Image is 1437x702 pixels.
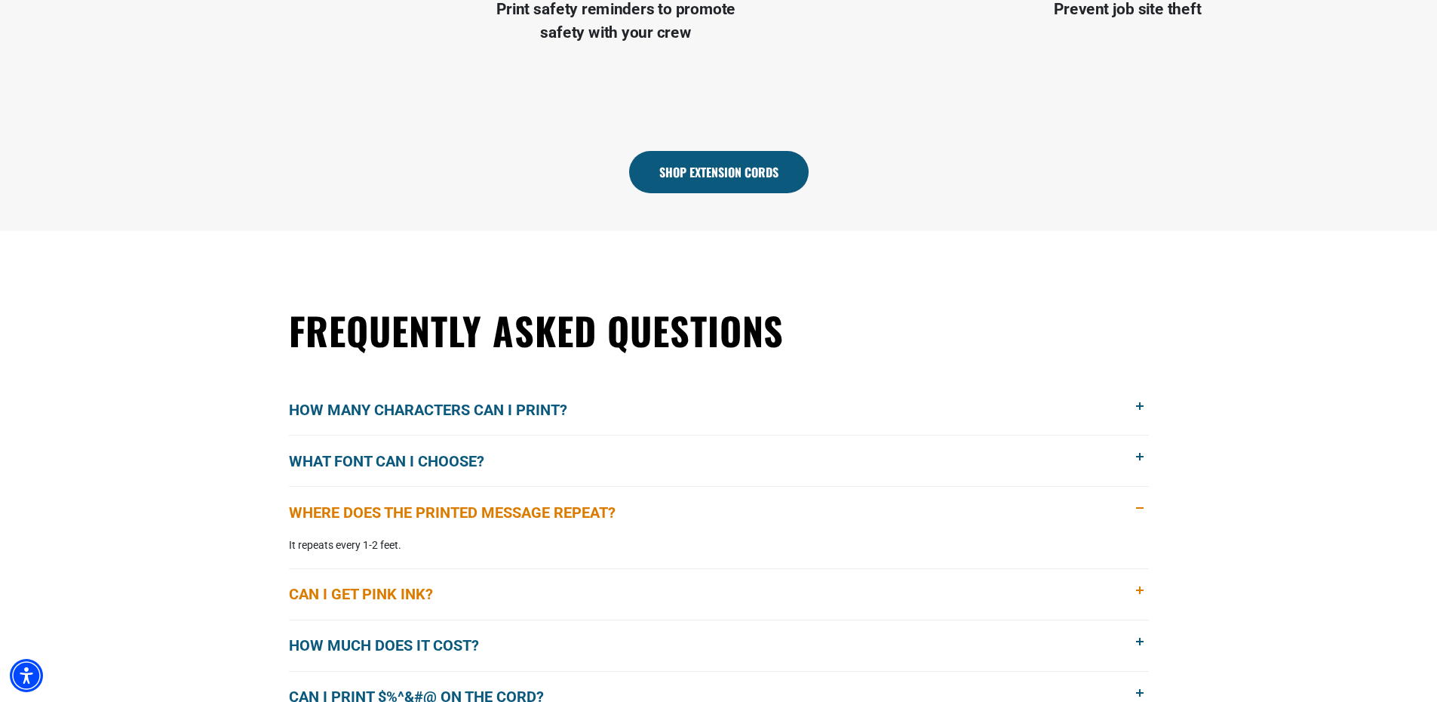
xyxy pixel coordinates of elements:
[10,659,43,692] div: Accessibility Menu
[289,537,1149,553] p: It repeats every 1-2 feet.
[289,583,456,605] span: Can I get pink ink?
[289,306,1149,355] h2: Frequently Asked Questions
[289,569,1149,620] button: Can I get pink ink?
[289,487,1149,537] button: Where does the printed message repeat?
[289,501,638,524] span: Where does the printed message repeat?
[289,620,1149,671] button: How much does it cost?
[289,450,507,473] span: What font can I choose?
[289,399,590,421] span: How many characters can I print?
[289,436,1149,486] button: What font can I choose?
[289,634,502,657] span: How much does it cost?
[289,385,1149,436] button: How many characters can I print?
[629,151,809,193] a: Shop Extension Cords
